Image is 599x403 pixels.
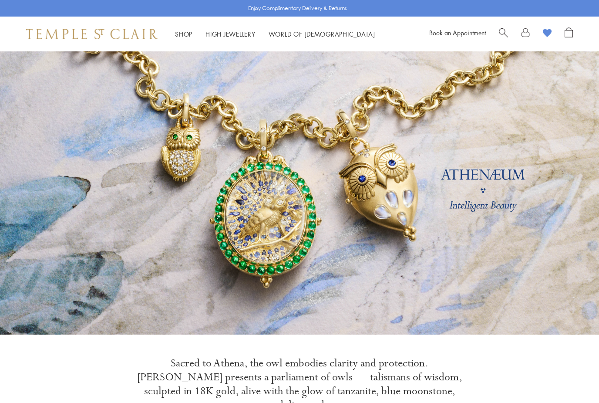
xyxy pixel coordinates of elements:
a: ShopShop [175,30,192,38]
a: View Wishlist [543,27,552,41]
a: Search [499,27,508,41]
a: High JewelleryHigh Jewellery [205,30,256,38]
a: World of [DEMOGRAPHIC_DATA]World of [DEMOGRAPHIC_DATA] [269,30,375,38]
nav: Main navigation [175,29,375,40]
iframe: Gorgias live chat messenger [555,362,590,394]
img: Temple St. Clair [26,29,158,39]
p: Enjoy Complimentary Delivery & Returns [248,4,347,13]
a: Book an Appointment [429,28,486,37]
a: Open Shopping Bag [565,27,573,41]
